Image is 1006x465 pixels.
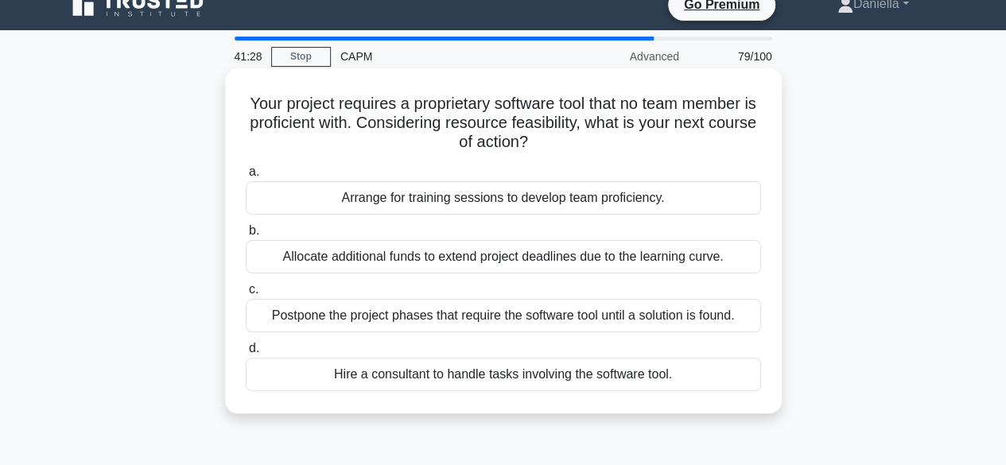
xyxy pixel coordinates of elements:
span: b. [249,223,259,237]
h5: Your project requires a proprietary software tool that no team member is proficient with. Conside... [244,94,763,153]
div: 41:28 [225,41,271,72]
div: Hire a consultant to handle tasks involving the software tool. [246,358,761,391]
div: 79/100 [689,41,782,72]
a: Stop [271,47,331,67]
div: CAPM [331,41,550,72]
span: a. [249,165,259,178]
span: c. [249,282,258,296]
span: d. [249,341,259,355]
div: Arrange for training sessions to develop team proficiency. [246,181,761,215]
div: Postpone the project phases that require the software tool until a solution is found. [246,299,761,332]
div: Allocate additional funds to extend project deadlines due to the learning curve. [246,240,761,273]
div: Advanced [550,41,689,72]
